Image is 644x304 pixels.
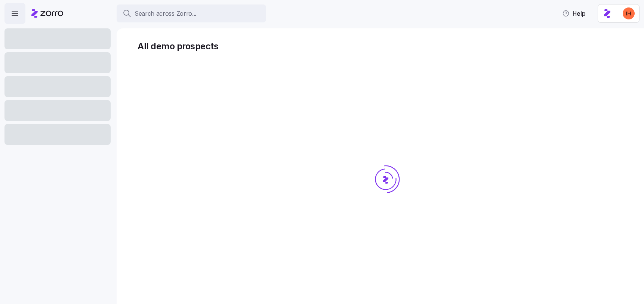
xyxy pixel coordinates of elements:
button: Search across Zorro... [117,4,266,22]
img: f3711480c2c985a33e19d88a07d4c111 [623,7,635,19]
span: Help [562,9,586,18]
h1: All demo prospects [138,40,634,52]
span: Search across Zorro... [135,9,196,18]
button: Help [556,6,592,21]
